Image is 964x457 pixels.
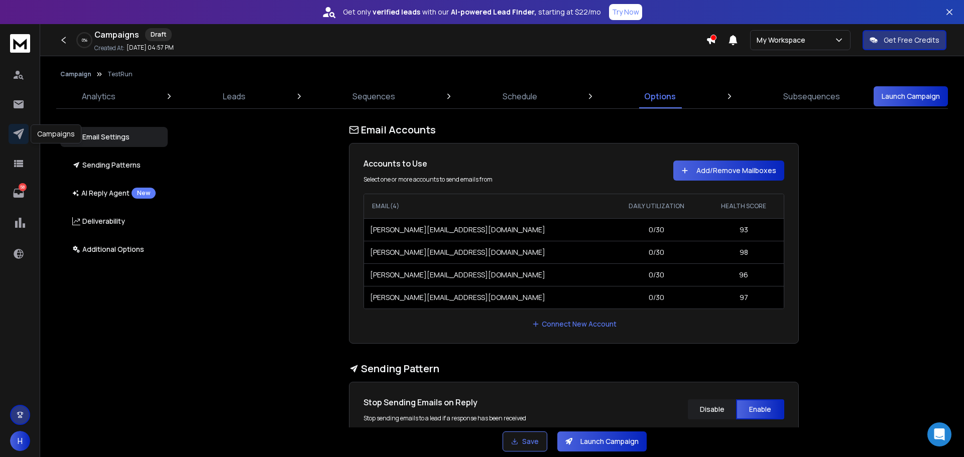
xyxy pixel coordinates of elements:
[783,90,840,102] p: Subsequences
[60,127,168,147] button: Email Settings
[145,28,172,41] div: Draft
[503,90,537,102] p: Schedule
[223,90,246,102] p: Leads
[76,84,122,108] a: Analytics
[9,183,29,203] a: 58
[82,37,87,43] p: 0 %
[884,35,939,45] p: Get Free Credits
[612,7,639,17] p: Try Now
[497,84,543,108] a: Schedule
[94,44,125,52] p: Created At:
[644,90,676,102] p: Options
[863,30,946,50] button: Get Free Credits
[343,7,601,17] p: Get only with our starting at $22/mo
[72,132,130,142] p: Email Settings
[19,183,27,191] p: 58
[10,431,30,451] button: H
[10,34,30,53] img: logo
[31,124,81,143] div: Campaigns
[373,7,420,17] strong: verified leads
[127,44,174,52] p: [DATE] 04:57 PM
[82,90,115,102] p: Analytics
[349,123,799,137] h1: Email Accounts
[107,70,133,78] p: TestRun
[217,84,252,108] a: Leads
[609,4,642,20] button: Try Now
[451,7,536,17] strong: AI-powered Lead Finder,
[757,35,809,45] p: My Workspace
[346,84,401,108] a: Sequences
[927,422,951,446] div: Open Intercom Messenger
[874,86,948,106] button: Launch Campaign
[94,29,139,41] h1: Campaigns
[777,84,846,108] a: Subsequences
[638,84,682,108] a: Options
[60,70,91,78] button: Campaign
[352,90,395,102] p: Sequences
